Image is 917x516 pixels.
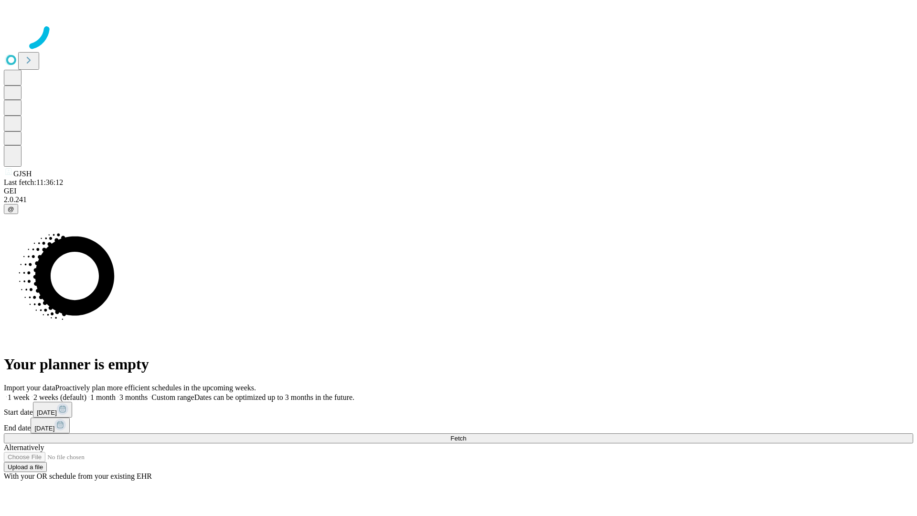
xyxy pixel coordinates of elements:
[4,384,55,392] span: Import your data
[13,170,32,178] span: GJSH
[4,204,18,214] button: @
[4,462,47,472] button: Upload a file
[37,409,57,416] span: [DATE]
[4,195,913,204] div: 2.0.241
[194,393,354,401] span: Dates can be optimized up to 3 months in the future.
[119,393,148,401] span: 3 months
[31,418,70,433] button: [DATE]
[450,435,466,442] span: Fetch
[90,393,116,401] span: 1 month
[33,393,86,401] span: 2 weeks (default)
[151,393,194,401] span: Custom range
[8,393,30,401] span: 1 week
[8,205,14,213] span: @
[4,355,913,373] h1: Your planner is empty
[4,187,913,195] div: GEI
[4,443,44,451] span: Alternatively
[34,425,54,432] span: [DATE]
[33,402,72,418] button: [DATE]
[4,402,913,418] div: Start date
[4,472,152,480] span: With your OR schedule from your existing EHR
[4,178,63,186] span: Last fetch: 11:36:12
[4,418,913,433] div: End date
[55,384,256,392] span: Proactively plan more efficient schedules in the upcoming weeks.
[4,433,913,443] button: Fetch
